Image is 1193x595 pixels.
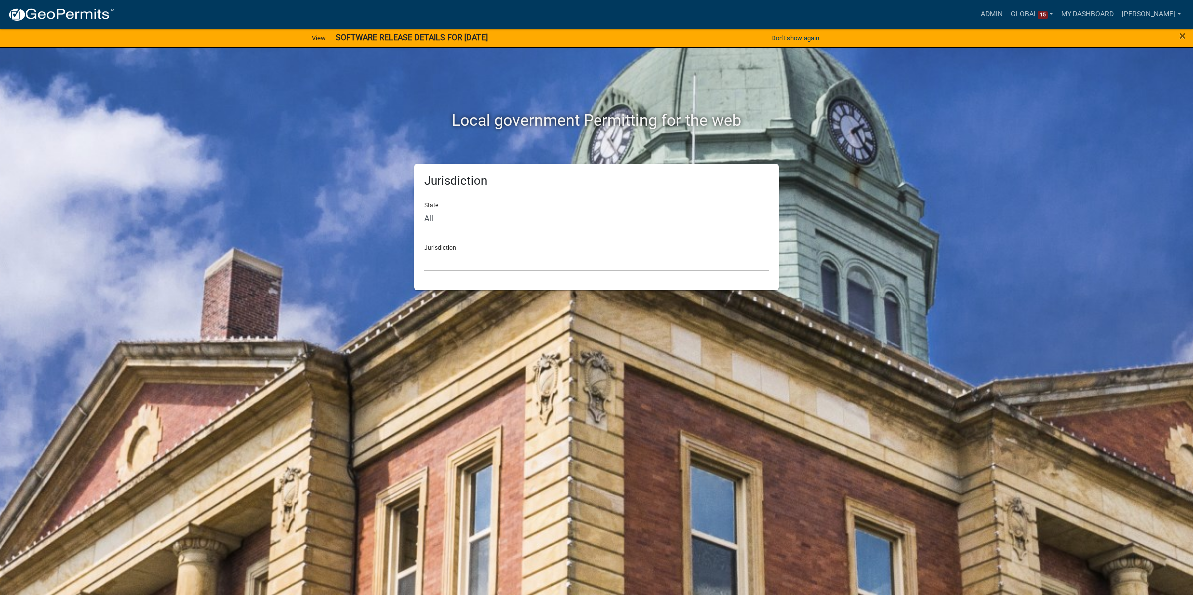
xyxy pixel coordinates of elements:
[1007,5,1058,24] a: Global15
[977,5,1007,24] a: Admin
[1179,29,1186,43] span: ×
[1179,30,1186,42] button: Close
[1038,11,1048,19] span: 15
[308,30,330,46] a: View
[1118,5,1185,24] a: [PERSON_NAME]
[424,174,769,188] h5: Jurisdiction
[1057,5,1118,24] a: My Dashboard
[767,30,823,46] button: Don't show again
[336,33,488,42] strong: SOFTWARE RELEASE DETAILS FOR [DATE]
[319,111,874,130] h2: Local government Permitting for the web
